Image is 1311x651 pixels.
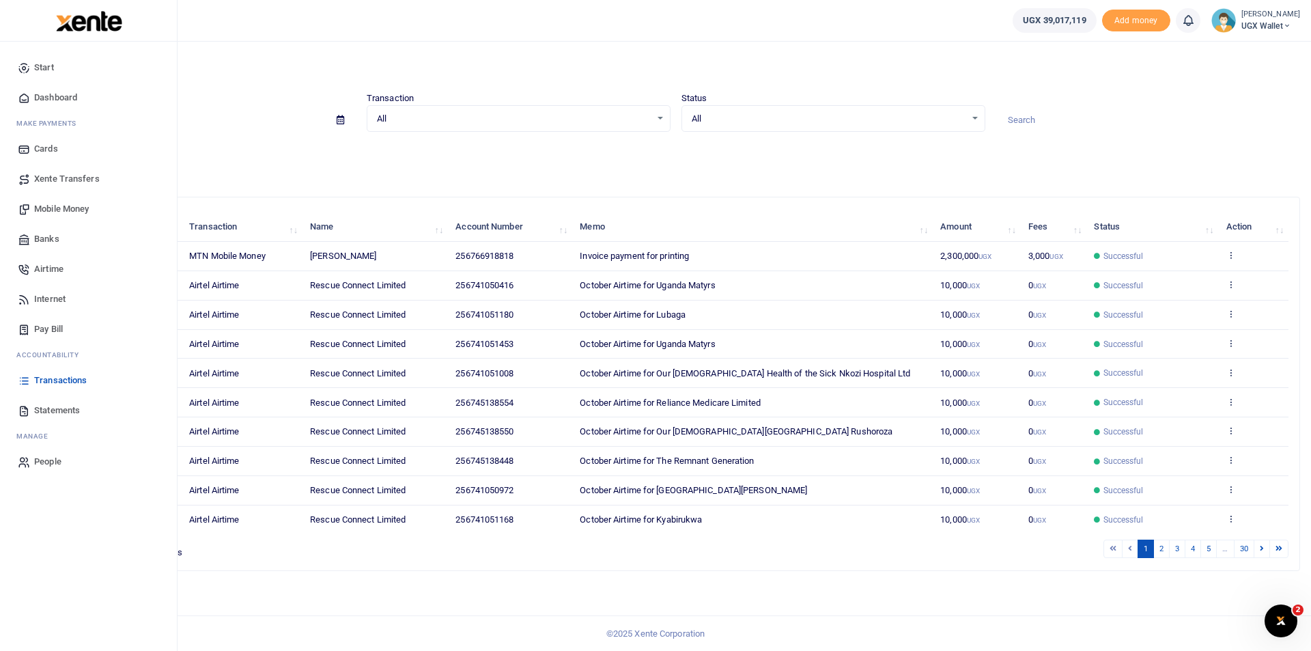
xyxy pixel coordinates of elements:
span: 256741051180 [455,309,513,320]
span: 256745138550 [455,426,513,437]
small: UGX [1033,282,1046,290]
span: October Airtime for The Remnant Generation [580,456,754,466]
span: 10,000 [940,339,980,349]
small: [PERSON_NAME] [1241,9,1300,20]
span: 10,000 [940,309,980,320]
small: UGX [967,400,980,407]
a: 2 [1153,540,1170,558]
small: UGX [1033,311,1046,319]
input: Search [996,109,1300,132]
span: October Airtime for Kyabirukwa [580,514,702,525]
a: Dashboard [11,83,166,113]
a: Add money [1102,14,1170,25]
label: Status [681,92,707,105]
span: October Airtime for Uganda Matyrs [580,339,715,349]
span: 10,000 [940,368,980,378]
span: Airtel Airtime [189,309,239,320]
span: Rescue Connect Limited [310,426,406,437]
th: Fees: activate to sort column ascending [1021,212,1087,242]
span: ake Payments [23,118,76,128]
th: Status: activate to sort column ascending [1086,212,1218,242]
span: Rescue Connect Limited [310,280,406,290]
span: Rescue Connect Limited [310,398,406,408]
span: Rescue Connect Limited [310,368,406,378]
a: UGX 39,017,119 [1013,8,1096,33]
span: Airtel Airtime [189,514,239,525]
span: Successful [1103,338,1144,350]
a: profile-user [PERSON_NAME] UGX Wallet [1211,8,1300,33]
small: UGX [1033,428,1046,436]
span: 10,000 [940,426,980,437]
label: Transaction [367,92,414,105]
li: Ac [11,344,166,365]
a: Transactions [11,365,166,396]
li: M [11,426,166,447]
input: select period [52,109,326,132]
span: 256741051008 [455,368,513,378]
span: 256741050416 [455,280,513,290]
span: Airtel Airtime [189,280,239,290]
span: Banks [34,232,59,246]
span: 10,000 [940,485,980,495]
small: UGX [1033,487,1046,495]
th: Amount: activate to sort column ascending [933,212,1021,242]
small: UGX [967,458,980,465]
th: Account Number: activate to sort column ascending [448,212,572,242]
span: People [34,455,61,469]
small: UGX [1033,516,1046,524]
span: Airtel Airtime [189,398,239,408]
span: UGX Wallet [1241,20,1300,32]
span: Pay Bill [34,322,63,336]
span: Rescue Connect Limited [310,456,406,466]
span: Successful [1103,367,1144,379]
span: All [377,112,651,126]
small: UGX [1049,253,1062,260]
span: Successful [1103,484,1144,497]
span: Successful [1103,514,1144,526]
span: All [692,112,965,126]
a: 30 [1234,540,1254,558]
span: Internet [34,292,66,306]
span: Start [34,61,54,74]
span: Rescue Connect Limited [310,514,406,525]
span: 256745138448 [455,456,513,466]
span: Airtime [34,262,64,276]
a: Airtime [11,254,166,284]
span: Successful [1103,309,1144,321]
span: October Airtime for [GEOGRAPHIC_DATA][PERSON_NAME] [580,485,807,495]
span: Successful [1103,455,1144,467]
span: Cards [34,142,58,156]
h4: Transactions [52,59,1300,74]
span: Rescue Connect Limited [310,309,406,320]
small: UGX [1033,400,1046,407]
span: MTN Mobile Money [189,251,266,261]
th: Transaction: activate to sort column ascending [182,212,302,242]
th: Memo: activate to sort column ascending [572,212,933,242]
iframe: Intercom live chat [1265,605,1297,637]
a: 3 [1169,540,1185,558]
small: UGX [1033,370,1046,378]
a: 5 [1200,540,1217,558]
span: Successful [1103,396,1144,408]
a: logo-small logo-large logo-large [55,15,122,25]
span: 256741051168 [455,514,513,525]
span: Successful [1103,250,1144,262]
p: Download [52,148,1300,163]
span: 2,300,000 [940,251,991,261]
span: 3,000 [1028,251,1063,261]
span: Invoice payment for printing [580,251,689,261]
a: 1 [1138,540,1154,558]
span: UGX 39,017,119 [1023,14,1086,27]
span: October Airtime for Uganda Matyrs [580,280,715,290]
span: October Airtime for Lubaga [580,309,686,320]
a: 4 [1185,540,1201,558]
a: People [11,447,166,477]
span: 256741050972 [455,485,513,495]
span: Rescue Connect Limited [310,485,406,495]
span: 10,000 [940,280,980,290]
a: Banks [11,224,166,254]
span: countability [27,350,79,360]
a: Cards [11,134,166,164]
span: Airtel Airtime [189,426,239,437]
a: Xente Transfers [11,164,166,194]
